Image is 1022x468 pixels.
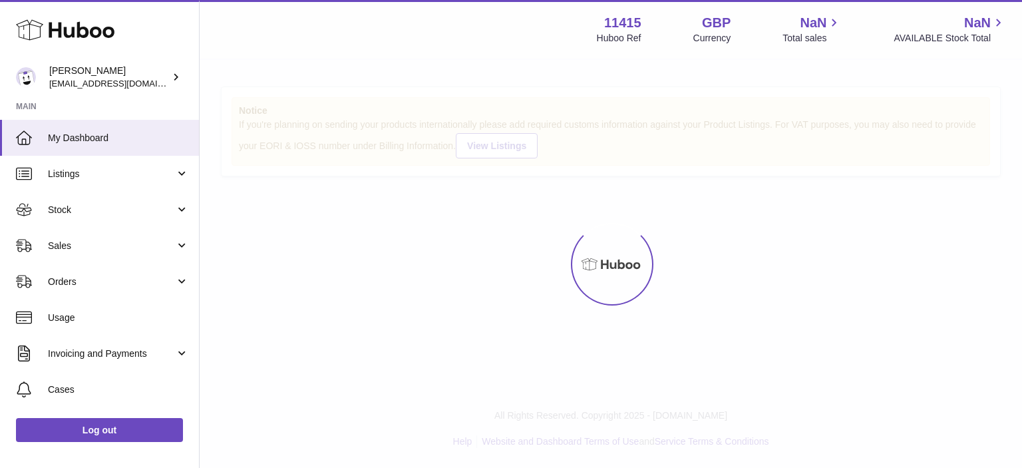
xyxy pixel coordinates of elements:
[782,32,842,45] span: Total sales
[800,14,826,32] span: NaN
[16,67,36,87] img: care@shopmanto.uk
[48,312,189,324] span: Usage
[964,14,991,32] span: NaN
[48,204,175,216] span: Stock
[48,276,175,288] span: Orders
[597,32,641,45] div: Huboo Ref
[894,14,1006,45] a: NaN AVAILABLE Stock Total
[894,32,1006,45] span: AVAILABLE Stock Total
[49,78,196,89] span: [EMAIL_ADDRESS][DOMAIN_NAME]
[48,132,189,144] span: My Dashboard
[49,65,169,90] div: [PERSON_NAME]
[48,168,175,180] span: Listings
[48,383,189,396] span: Cases
[782,14,842,45] a: NaN Total sales
[693,32,731,45] div: Currency
[48,240,175,252] span: Sales
[604,14,641,32] strong: 11415
[702,14,731,32] strong: GBP
[48,348,175,360] span: Invoicing and Payments
[16,418,183,442] a: Log out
